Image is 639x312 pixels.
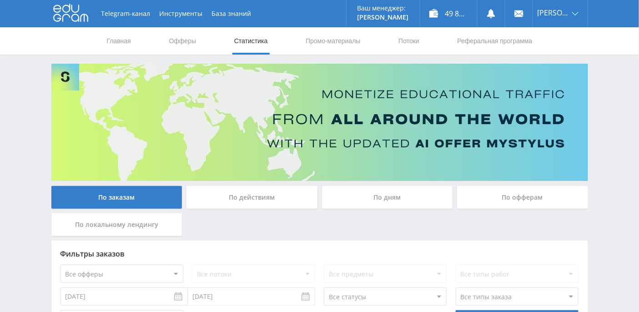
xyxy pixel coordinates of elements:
a: Реферальная программа [457,27,533,55]
div: По дням [322,186,453,209]
div: Фильтры заказов [60,250,579,258]
a: Статистика [233,27,269,55]
a: Офферы [168,27,197,55]
p: Ваш менеджер: [357,5,409,12]
span: [PERSON_NAME] [538,9,569,16]
div: По офферам [457,186,588,209]
a: Потоки [397,27,420,55]
img: Banner [51,64,588,181]
div: По заказам [51,186,182,209]
div: По действиям [186,186,317,209]
a: Главная [106,27,132,55]
p: [PERSON_NAME] [357,14,409,21]
a: Промо-материалы [305,27,361,55]
div: По локальному лендингу [51,213,182,236]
